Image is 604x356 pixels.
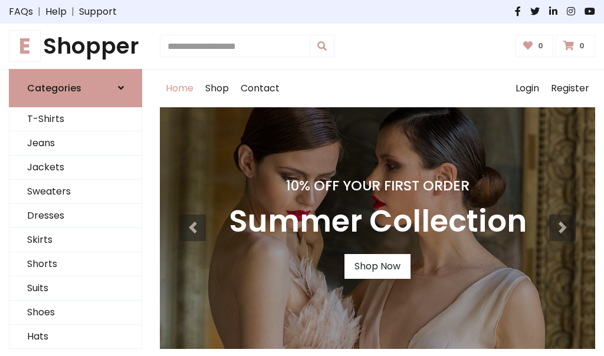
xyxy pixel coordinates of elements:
[9,156,142,180] a: Jackets
[229,203,527,240] h3: Summer Collection
[33,5,45,19] span: |
[510,70,545,107] a: Login
[229,177,527,194] h4: 10% Off Your First Order
[67,5,79,19] span: |
[9,325,142,349] a: Hats
[545,70,595,107] a: Register
[9,228,142,252] a: Skirts
[45,5,67,19] a: Help
[9,301,142,325] a: Shoes
[9,5,33,19] a: FAQs
[576,41,587,51] span: 0
[535,41,546,51] span: 0
[516,35,554,57] a: 0
[9,204,142,228] a: Dresses
[235,70,285,107] a: Contact
[556,35,595,57] a: 0
[344,254,411,279] a: Shop Now
[9,180,142,204] a: Sweaters
[9,33,142,60] a: EShopper
[27,83,81,94] h6: Categories
[9,33,142,60] h1: Shopper
[9,131,142,156] a: Jeans
[79,5,117,19] a: Support
[9,30,41,62] span: E
[9,107,142,131] a: T-Shirts
[9,69,142,107] a: Categories
[160,70,199,107] a: Home
[9,252,142,276] a: Shorts
[199,70,235,107] a: Shop
[9,276,142,301] a: Suits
